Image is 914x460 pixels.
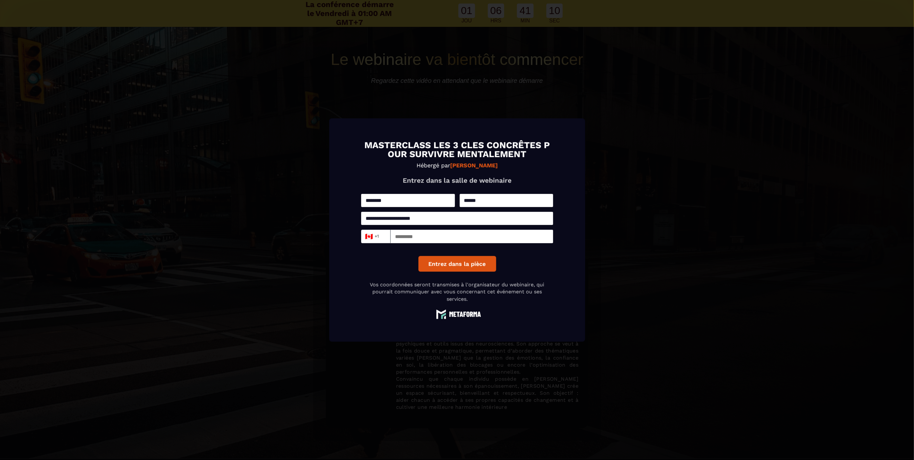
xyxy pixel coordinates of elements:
[418,256,496,272] button: Entrez dans la pièce
[433,309,481,319] img: logo
[361,281,553,303] p: Vos coordonnées seront transmises à l'organisateur du webinaire, qui pourrait communiquer avec vo...
[361,141,553,159] h1: MASTERCLASS LES 3 CLES CONCRÊTES POUR SURVIVRE MENTALEMENT
[380,232,385,241] input: Search for option
[361,162,553,169] p: Hébergé par
[361,176,553,184] p: Entrez dans la salle de webinaire
[361,230,391,243] div: Search for option
[365,232,378,241] span: +1
[365,232,373,241] span: 🇨🇦
[450,162,498,169] strong: [PERSON_NAME]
